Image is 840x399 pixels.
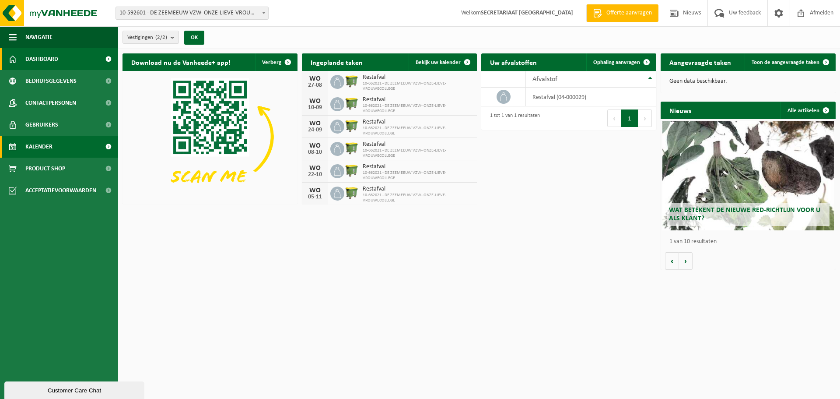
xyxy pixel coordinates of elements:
iframe: chat widget [4,380,146,399]
span: 10-662021 - DE ZEEMEEUW VZW- ONZE-LIEVE-VROUWECOLLEGE [363,193,472,203]
h2: Ingeplande taken [302,53,371,71]
span: Offerte aanvragen [604,9,654,18]
img: WB-1100-HPE-GN-50 [344,118,359,133]
button: Previous [607,109,621,127]
p: Geen data beschikbaar. [669,78,827,85]
div: WO [306,187,324,194]
a: Offerte aanvragen [586,4,658,22]
span: Navigatie [25,26,52,48]
h2: Nieuws [661,102,700,119]
div: WO [306,142,324,149]
span: Restafval [363,163,472,170]
h2: Uw afvalstoffen [481,53,546,71]
span: Restafval [363,186,472,193]
div: 05-11 [306,194,324,200]
div: 10-09 [306,105,324,111]
button: Verberg [255,53,297,71]
span: Kalender [25,136,52,158]
span: Afvalstof [532,76,557,83]
count: (2/2) [155,35,167,40]
button: Volgende [679,252,693,270]
img: WB-1100-HPE-GN-50 [344,185,359,200]
button: Vestigingen(2/2) [122,31,179,44]
h2: Aangevraagde taken [661,53,740,71]
span: Restafval [363,74,472,81]
div: WO [306,98,324,105]
span: Gebruikers [25,114,58,136]
div: WO [306,75,324,82]
strong: SECRETARIAAT [GEOGRAPHIC_DATA] [481,10,573,16]
span: Toon de aangevraagde taken [752,60,819,65]
button: 1 [621,109,638,127]
span: Dashboard [25,48,58,70]
span: Restafval [363,141,472,148]
img: WB-1100-HPE-GN-50 [344,141,359,155]
span: 10-662021 - DE ZEEMEEUW VZW- ONZE-LIEVE-VROUWECOLLEGE [363,126,472,136]
div: WO [306,120,324,127]
div: 22-10 [306,172,324,178]
p: 1 van 10 resultaten [669,239,831,245]
a: Ophaling aanvragen [586,53,655,71]
span: Vestigingen [127,31,167,44]
span: 10-592601 - DE ZEEMEEUW VZW- ONZE-LIEVE-VROUWECOLLEGE - OOSTENDE [115,7,269,20]
img: WB-1100-HPE-GN-50 [344,74,359,88]
button: Vorige [665,252,679,270]
span: Ophaling aanvragen [593,60,640,65]
span: Acceptatievoorwaarden [25,180,96,201]
td: restafval (04-000029) [526,88,656,106]
div: 08-10 [306,149,324,155]
span: 10-662021 - DE ZEEMEEUW VZW- ONZE-LIEVE-VROUWECOLLEGE [363,81,472,92]
a: Alle artikelen [780,102,835,119]
img: WB-1100-HPE-GN-50 [344,96,359,111]
img: WB-1100-HPE-GN-50 [344,163,359,178]
button: OK [184,31,204,45]
span: 10-662021 - DE ZEEMEEUW VZW- ONZE-LIEVE-VROUWECOLLEGE [363,103,472,114]
div: 27-08 [306,82,324,88]
span: Product Shop [25,158,65,180]
span: Verberg [262,60,281,65]
a: Toon de aangevraagde taken [745,53,835,71]
span: Bedrijfsgegevens [25,70,77,92]
span: 10-662021 - DE ZEEMEEUW VZW- ONZE-LIEVE-VROUWECOLLEGE [363,148,472,159]
div: 24-09 [306,127,324,133]
span: Bekijk uw kalender [416,60,461,65]
div: 1 tot 1 van 1 resultaten [486,109,540,128]
img: Download de VHEPlus App [122,71,297,202]
h2: Download nu de Vanheede+ app! [122,53,239,71]
span: Contactpersonen [25,92,76,114]
span: Restafval [363,119,472,126]
span: 10-592601 - DE ZEEMEEUW VZW- ONZE-LIEVE-VROUWECOLLEGE - OOSTENDE [116,7,268,19]
div: WO [306,165,324,172]
span: 10-662021 - DE ZEEMEEUW VZW- ONZE-LIEVE-VROUWECOLLEGE [363,170,472,181]
a: Wat betekent de nieuwe RED-richtlijn voor u als klant? [662,121,834,230]
span: Wat betekent de nieuwe RED-richtlijn voor u als klant? [669,207,820,222]
span: Restafval [363,96,472,103]
a: Bekijk uw kalender [409,53,476,71]
button: Next [638,109,652,127]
